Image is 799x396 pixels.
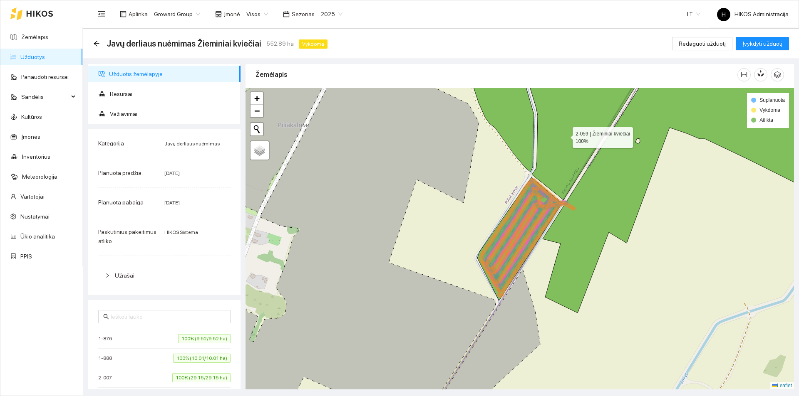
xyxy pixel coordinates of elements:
[687,8,700,20] span: LT
[178,334,231,343] span: 100% (9.52/9.52 ha)
[266,39,294,48] span: 552.89 ha
[20,233,55,240] a: Ūkio analitika
[20,54,45,60] a: Užduotys
[722,8,726,21] span: H
[224,10,241,19] span: Įmonė :
[759,107,780,113] span: Vykdoma
[93,40,100,47] div: Atgal
[107,37,261,50] span: Javų derliaus nuėmimas Žieminiai kviečiai
[215,11,222,17] span: shop
[299,39,328,49] span: Vykdoma
[98,170,141,176] span: Planuota pradžia
[251,123,263,135] button: Initiate a new search
[759,117,773,123] span: Atlikta
[98,140,124,147] span: Kategorija
[98,266,231,285] div: Užrašai
[93,6,110,22] button: menu-fold
[254,106,260,116] span: −
[21,89,69,105] span: Sandėlis
[98,335,116,343] span: 1-876
[672,37,732,50] button: Redaguoti užduotį
[98,10,105,18] span: menu-fold
[22,173,57,180] a: Meteorologija
[120,11,127,17] span: layout
[20,193,45,200] a: Vartotojai
[21,74,69,80] a: Panaudoti resursai
[22,153,50,160] a: Inventorius
[111,312,226,321] input: Ieškoti lauko
[672,40,732,47] a: Redaguoti užduotį
[246,8,268,20] span: Visos
[742,39,782,48] span: Įvykdyti užduotį
[20,213,50,220] a: Nustatymai
[105,273,110,278] span: right
[93,40,100,47] span: arrow-left
[98,229,156,244] span: Paskutinius pakeitimus atliko
[172,373,231,382] span: 100% (29.15/29.15 ha)
[164,200,180,206] span: [DATE]
[154,8,200,20] span: Groward Group
[110,106,234,122] span: Važiavimai
[283,11,290,17] span: calendar
[251,141,269,160] a: Layers
[164,229,198,235] span: HIKOS Sistema
[173,354,231,363] span: 100% (10.01/10.01 ha)
[251,105,263,117] a: Zoom out
[736,37,789,50] button: Įvykdyti užduotį
[115,272,134,279] span: Užrašai
[717,11,789,17] span: HIKOS Administracija
[256,63,737,86] div: Žemėlapis
[737,68,751,81] button: column-width
[20,253,32,260] a: PPIS
[98,354,116,362] span: 1-888
[772,383,792,389] a: Leaflet
[254,93,260,103] span: +
[164,170,180,176] span: [DATE]
[21,113,42,120] a: Kultūros
[292,10,316,19] span: Sezonas :
[98,374,116,382] span: 2-007
[759,97,785,103] span: Suplanuota
[679,39,726,48] span: Redaguoti užduotį
[103,314,109,320] span: search
[109,66,234,82] span: Užduotis žemėlapyje
[110,86,234,102] span: Resursai
[21,34,48,40] a: Žemėlapis
[164,141,220,147] span: Javų derliaus nuėmimas
[21,133,40,140] a: Įmonės
[251,92,263,105] a: Zoom in
[321,8,342,20] span: 2025
[738,71,750,78] span: column-width
[129,10,149,19] span: Aplinka :
[98,199,144,206] span: Planuota pabaiga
